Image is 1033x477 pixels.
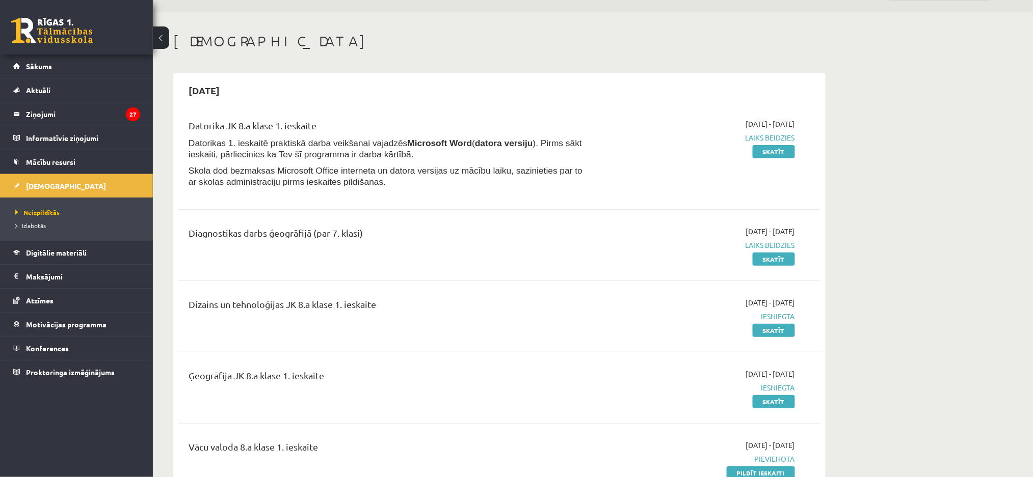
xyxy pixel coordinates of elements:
span: Skola dod bezmaksas Microsoft Office interneta un datora versijas uz mācību laiku, sazinieties pa... [189,165,582,187]
div: Datorika JK 8.a klase 1. ieskaite [189,119,588,137]
legend: Maksājumi [26,265,140,288]
span: Izlabotās [15,221,46,230]
a: Proktoringa izmēģinājums [13,360,140,384]
a: Skatīt [753,145,795,158]
span: [DATE] - [DATE] [746,369,795,379]
span: Laiks beidzies [603,240,795,250]
a: Neizpildītās [15,208,143,217]
span: [DATE] - [DATE] [746,297,795,308]
a: Motivācijas programma [13,313,140,336]
a: Konferences [13,336,140,360]
span: [DATE] - [DATE] [746,440,795,451]
a: Maksājumi [13,265,140,288]
div: Ģeogrāfija JK 8.a klase 1. ieskaite [189,369,588,387]
span: Iesniegta [603,382,795,393]
span: Laiks beidzies [603,132,795,143]
span: Aktuāli [26,86,50,95]
a: Rīgas 1. Tālmācības vidusskola [11,18,93,43]
a: Atzīmes [13,289,140,312]
span: [DATE] - [DATE] [746,226,795,237]
a: Sākums [13,54,140,78]
span: Datorikas 1. ieskaitē praktiskā darba veikšanai vajadzēs ( ). Pirms sākt ieskaiti, pārliecinies k... [189,138,582,159]
legend: Ziņojumi [26,102,140,126]
a: Skatīt [753,252,795,266]
span: [DEMOGRAPHIC_DATA] [26,181,106,190]
h2: [DATE] [178,78,230,102]
span: Iesniegta [603,311,795,322]
div: Vācu valoda 8.a klase 1. ieskaite [189,440,588,459]
a: [DEMOGRAPHIC_DATA] [13,174,140,198]
span: Sākums [26,62,52,71]
span: Pievienota [603,454,795,464]
a: Aktuāli [13,78,140,102]
i: 27 [126,107,140,121]
span: Neizpildītās [15,208,60,216]
div: Dizains un tehnoloģijas JK 8.a klase 1. ieskaite [189,297,588,316]
a: Informatīvie ziņojumi [13,126,140,150]
legend: Informatīvie ziņojumi [26,126,140,150]
span: Proktoringa izmēģinājums [26,368,115,377]
span: Digitālie materiāli [26,248,87,257]
span: Atzīmes [26,296,54,305]
span: Motivācijas programma [26,320,107,329]
a: Mācību resursi [13,150,140,174]
b: datora versiju [475,138,533,148]
a: Skatīt [753,395,795,408]
a: Digitālie materiāli [13,241,140,264]
span: Mācību resursi [26,157,75,166]
a: Izlabotās [15,221,143,230]
span: Konferences [26,344,69,353]
span: [DATE] - [DATE] [746,119,795,129]
a: Skatīt [753,324,795,337]
a: Ziņojumi27 [13,102,140,126]
div: Diagnostikas darbs ģeogrāfijā (par 7. klasi) [189,226,588,245]
h1: [DEMOGRAPHIC_DATA] [173,33,826,50]
b: Microsoft Word [408,138,472,148]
